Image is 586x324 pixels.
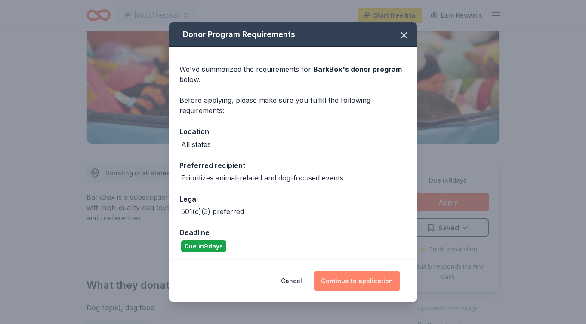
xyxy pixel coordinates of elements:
[181,139,211,150] div: All states
[181,240,226,252] div: Due in 9 days
[179,95,407,116] div: Before applying, please make sure you fulfill the following requirements:
[181,173,343,183] div: Prioritizes animal-related and dog-focused events
[169,22,417,47] div: Donor Program Requirements
[181,206,244,217] div: 501(c)(3) preferred
[179,193,407,205] div: Legal
[179,126,407,137] div: Location
[179,64,407,85] div: We've summarized the requirements for below.
[179,160,407,171] div: Preferred recipient
[314,271,400,291] button: Continue to application
[281,271,302,291] button: Cancel
[179,227,407,238] div: Deadline
[313,65,402,73] span: BarkBox 's donor program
